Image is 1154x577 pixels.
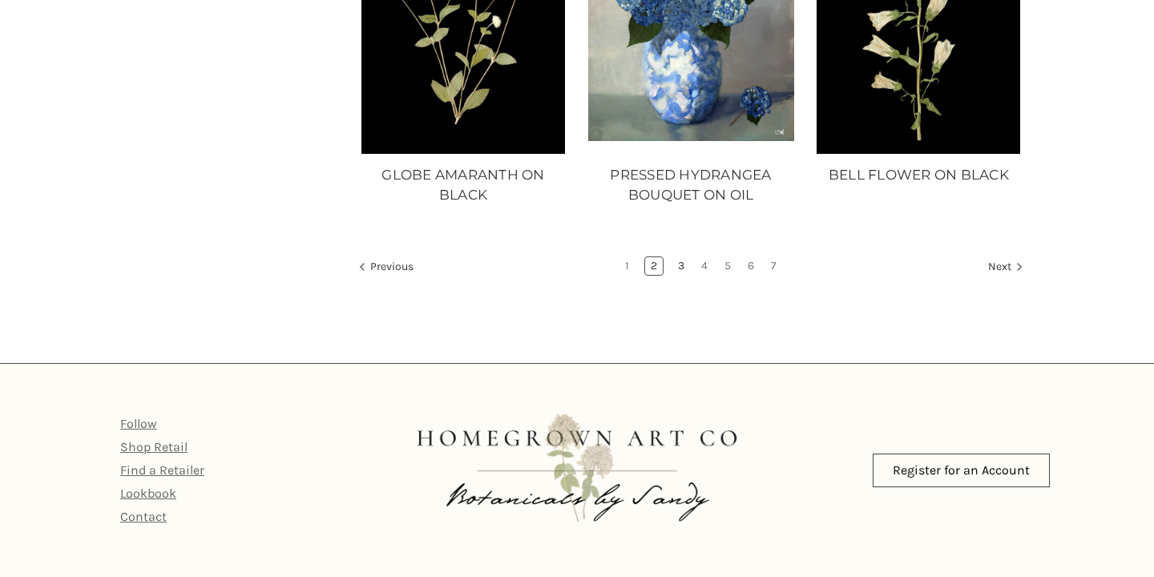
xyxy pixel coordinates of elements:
[672,257,690,275] a: Page 3 of 7
[357,256,1024,279] nav: pagination
[120,439,188,454] a: Shop Retail
[120,509,167,524] a: Contact
[696,257,713,275] a: Page 4 of 7
[120,416,157,431] a: Follow
[742,257,760,275] a: Page 6 of 7
[120,462,204,478] a: Find a Retailer
[357,165,568,206] a: GLOBE AMARANTH ON BLACK, Price range from $10.00 to $235.00
[619,257,635,275] a: Page 1 of 7
[813,165,1024,186] a: BELL FLOWER ON BLACK, Price range from $10.00 to $235.00
[120,486,176,501] a: Lookbook
[586,165,797,206] a: PRESSED HYDRANGEA BOUQUET ON OIL, Price range from $10.00 to $235.00
[765,257,782,275] a: Page 7 of 7
[983,257,1023,278] a: Next
[873,454,1050,487] a: Register for an Account
[719,257,736,275] a: Page 5 of 7
[645,257,663,275] a: Page 2 of 7
[358,257,419,278] a: Previous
